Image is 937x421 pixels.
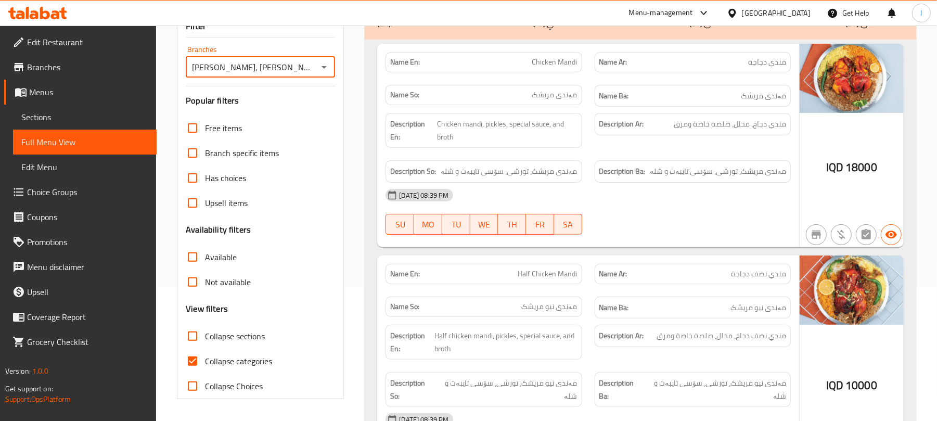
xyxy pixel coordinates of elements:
strong: Description So: [390,165,436,178]
strong: Name Ba: [599,90,629,103]
button: SA [554,214,582,235]
button: Purchased item [831,224,852,245]
p: المندي [533,17,572,29]
span: مندي دجاجة [748,57,786,68]
a: Edit Restaurant [4,30,157,55]
strong: Name So: [390,301,419,312]
span: Collapse Choices [205,380,263,392]
a: Coupons [4,205,157,229]
strong: Name En: [390,269,420,279]
span: Collapse sections [205,330,265,342]
span: l [920,7,922,19]
span: Get support on: [5,382,53,396]
a: Menu disclaimer [4,254,157,279]
strong: Name So: [390,90,419,100]
h3: View filters [186,303,228,315]
a: Menus [4,80,157,105]
span: Edit Restaurant [27,36,148,48]
span: FR [530,217,550,232]
span: Chicken Mandi [532,57,577,68]
span: مەندی نیو مریشک، تورشی، سۆسی تایبەت و شلە [437,377,577,402]
a: Full Menu View [13,130,157,155]
span: Coupons [27,211,148,223]
span: Half chicken mandi, pickles, special sauce, and broth [434,329,577,355]
strong: Name En: [390,57,420,68]
span: Grocery Checklist [27,336,148,348]
span: Menus [29,86,148,98]
img: %D9%85%D9%86%D8%AF%D9%8A_%D9%86%D8%B5_%D8%AF%D8%AC%D8%A7%D8%AC638952936505355397.jpg [800,256,904,325]
span: مندي دجاج، مخلل، صلصة خاصة ومرق [674,118,786,131]
a: Support.OpsPlatform [5,392,71,406]
span: TU [446,217,466,232]
button: TU [442,214,470,235]
span: Choice Groups [27,186,148,198]
h3: Availability filters [186,224,251,236]
span: Not available [205,276,251,288]
span: [DATE] 08:39 PM [395,190,453,200]
span: مەندی مریشک [741,90,786,103]
button: Open [317,60,331,74]
span: Upsell [27,286,148,298]
a: Promotions [4,229,157,254]
button: MO [414,214,442,235]
span: Has choices [205,172,246,184]
span: IQD [826,375,843,396]
span: Full Menu View [21,136,148,148]
strong: Description Ba: [599,377,644,402]
span: Menu disclaimer [27,261,148,273]
a: Grocery Checklist [4,329,157,354]
span: Edit Menu [21,161,148,173]
span: 10000 [845,375,877,396]
button: WE [470,214,498,235]
span: مندي نصف دجاجة [731,269,786,279]
span: SU [390,217,410,232]
span: مندي نصف دجاج، مخلل، صلصة خاصة ومرق [657,329,786,342]
strong: Description En: [390,118,435,143]
button: Available [881,224,902,245]
img: %D9%85%D9%86%D8%AF%D9%8A_%D8%AF%D8%AC%D8%A7%D8%AC%D8%A9638952936179886299.jpg [800,44,904,113]
span: MO [418,217,438,232]
strong: Description Ba: [599,165,646,178]
strong: Description En: [390,329,432,355]
a: Choice Groups [4,180,157,205]
strong: Description Ar: [599,329,644,342]
p: مەندی [689,17,728,29]
span: TH [502,217,522,232]
button: Not has choices [856,224,877,245]
span: IQD [826,157,843,177]
span: مەندی نیو مریشک [730,301,786,314]
a: Upsell [4,279,157,304]
span: مەندی مریشک، تورشی، سۆسی تایبەت و شلە [650,165,786,178]
a: Coverage Report [4,304,157,329]
span: Collapse categories [205,355,272,367]
p: Mandi [377,17,416,29]
span: Chicken mandi, pickles, special sauce, and broth [437,118,577,143]
span: Version: [5,364,31,378]
span: مەندی مریشک [532,90,577,100]
strong: Description So: [390,377,434,402]
a: Branches [4,55,157,80]
span: مەندی نیو مریشک، تورشی، سۆسی تایبەت و شلە [646,377,786,402]
button: SU [386,214,414,235]
button: FR [526,214,554,235]
span: Available [205,251,237,263]
strong: Name Ba: [599,301,629,314]
a: Sections [13,105,157,130]
strong: Name Ar: [599,269,627,279]
h3: Popular filters [186,95,335,107]
span: Coverage Report [27,311,148,323]
button: Not branch specific item [806,224,827,245]
span: Promotions [27,236,148,248]
strong: Description Ar: [599,118,644,131]
div: Filter [186,15,335,37]
span: مەندی مریشک، تورشی، سۆسی تایبەت و شلە [441,165,577,178]
span: Free items [205,122,242,134]
span: مەندی نیو مریشک [522,301,577,312]
div: [GEOGRAPHIC_DATA] [742,7,811,19]
a: Edit Menu [13,155,157,180]
span: Upsell items [205,197,248,209]
strong: Name Ar: [599,57,627,68]
span: SA [558,217,578,232]
span: 18000 [845,157,877,177]
button: TH [498,214,526,235]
